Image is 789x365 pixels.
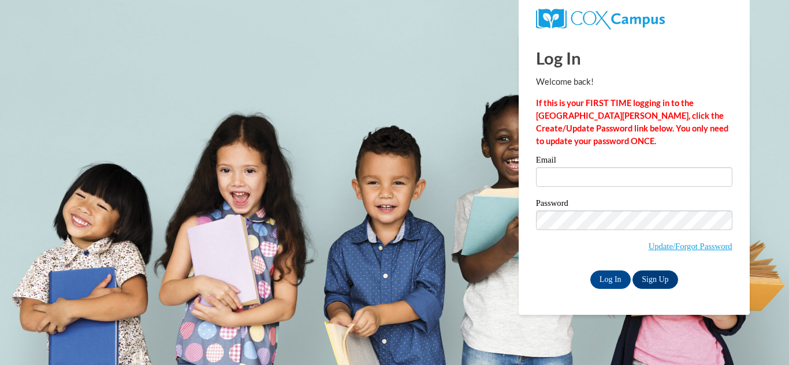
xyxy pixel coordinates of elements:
[536,199,732,210] label: Password
[536,76,732,88] p: Welcome back!
[536,13,665,23] a: COX Campus
[536,156,732,167] label: Email
[649,242,732,251] a: Update/Forgot Password
[536,98,728,146] strong: If this is your FIRST TIME logging in to the [GEOGRAPHIC_DATA][PERSON_NAME], click the Create/Upd...
[590,270,631,289] input: Log In
[632,270,678,289] a: Sign Up
[536,46,732,70] h1: Log In
[536,9,665,29] img: COX Campus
